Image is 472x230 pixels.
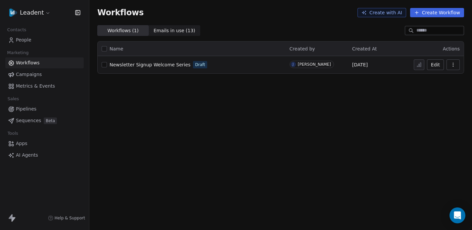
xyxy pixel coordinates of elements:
[195,62,205,68] span: Draft
[443,46,460,51] span: Actions
[9,9,17,17] img: Leadent%20Digital%20Icon.png
[290,46,315,51] span: Created by
[293,62,294,67] div: J
[410,8,464,17] button: Create Workflow
[16,140,27,147] span: Apps
[110,61,190,68] a: Newsletter Signup Welcome Series
[16,71,42,78] span: Campaigns
[16,59,40,66] span: Workflows
[357,8,406,17] button: Create with AI
[427,59,444,70] button: Edit
[8,7,52,18] button: Leadent
[5,128,21,138] span: Tools
[4,48,31,58] span: Marketing
[5,104,84,115] a: Pipelines
[16,152,38,159] span: AI Agents
[5,57,84,68] a: Workflows
[16,117,41,124] span: Sequences
[449,207,465,223] div: Open Intercom Messenger
[154,27,195,34] span: Emails in use ( 13 )
[5,150,84,161] a: AI Agents
[16,37,31,43] span: People
[352,61,368,68] span: [DATE]
[5,35,84,45] a: People
[5,94,22,104] span: Sales
[298,62,331,67] div: [PERSON_NAME]
[16,106,36,113] span: Pipelines
[110,45,123,52] span: Name
[97,8,144,17] span: Workflows
[352,46,377,51] span: Created At
[5,81,84,92] a: Metrics & Events
[48,215,85,221] a: Help & Support
[110,62,190,67] span: Newsletter Signup Welcome Series
[5,138,84,149] a: Apps
[16,83,55,90] span: Metrics & Events
[5,69,84,80] a: Campaigns
[55,215,85,221] span: Help & Support
[44,117,57,124] span: Beta
[4,25,29,35] span: Contacts
[5,115,84,126] a: SequencesBeta
[20,8,44,17] span: Leadent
